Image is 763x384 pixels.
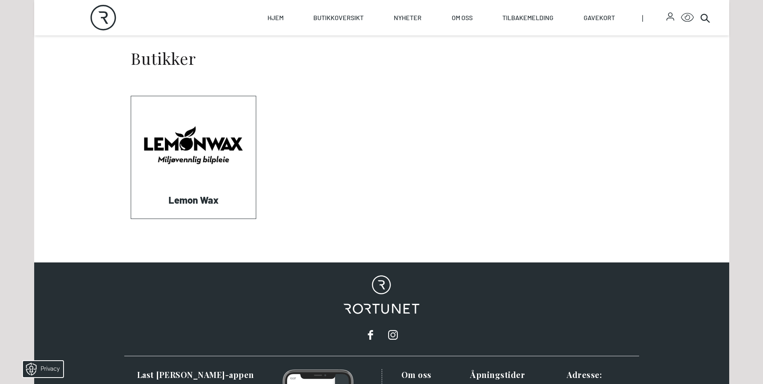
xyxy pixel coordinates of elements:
h3: Last [PERSON_NAME]-appen [137,369,258,380]
h3: Åpningstider [470,369,560,380]
a: facebook [362,327,378,343]
h2: Butikker [131,50,633,79]
iframe: Manage Preferences [8,358,74,380]
button: Open Accessibility Menu [681,11,694,24]
a: instagram [385,327,401,343]
h3: Adresse : [567,369,629,380]
h3: Om oss [401,369,464,380]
